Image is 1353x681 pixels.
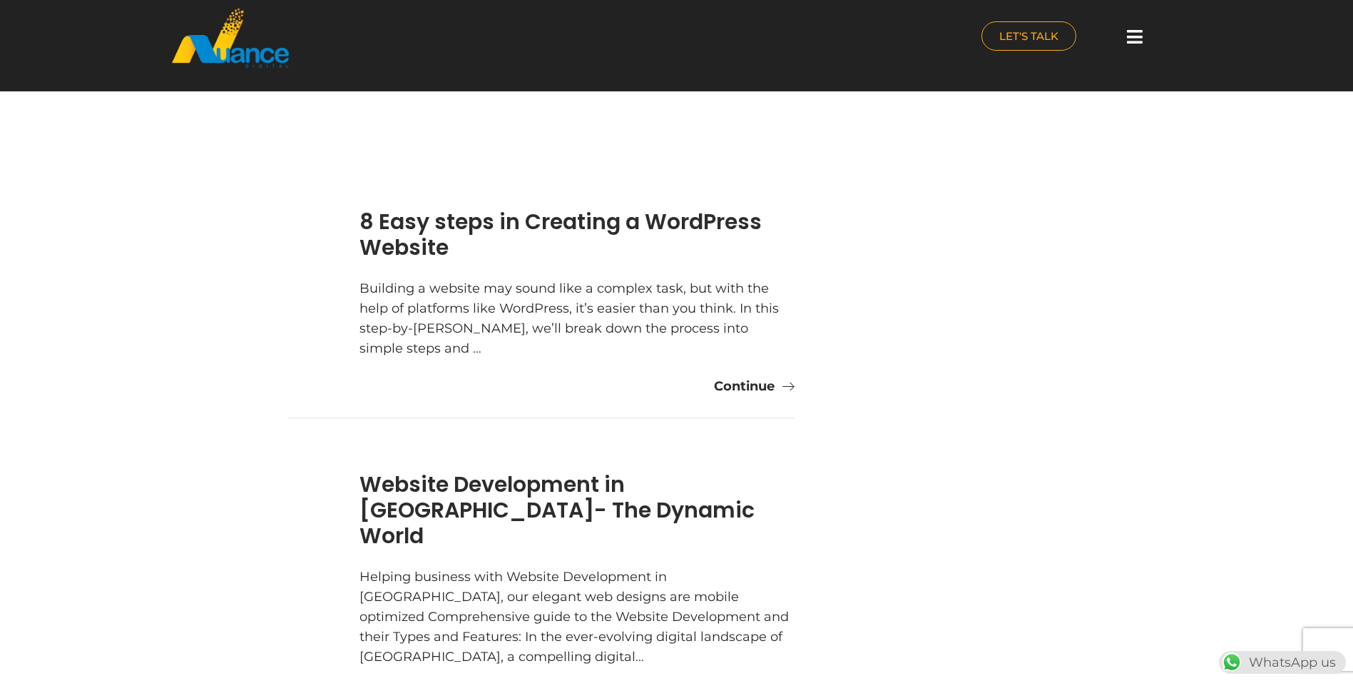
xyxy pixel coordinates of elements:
div: WhatsApp us [1219,651,1346,674]
a: LET'S TALK [981,21,1076,51]
span: LET'S TALK [999,31,1058,41]
img: nuance-qatar_logo [170,7,290,69]
img: WhatsApp [1220,651,1243,674]
a: nuance-qatar_logo [170,7,670,69]
div: Helping business with Website Development in [GEOGRAPHIC_DATA], our elegant web designs are mobil... [359,567,795,667]
div: Building a website may sound like a complex task, but with the help of platforms like WordPress, ... [359,278,795,358]
a: Continue [714,376,795,396]
a: 8 Easy steps in Creating a WordPress Website [359,206,762,263]
a: Website Development in [GEOGRAPHIC_DATA]- The Dynamic World [359,469,755,551]
a: WhatsAppWhatsApp us [1219,655,1346,670]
